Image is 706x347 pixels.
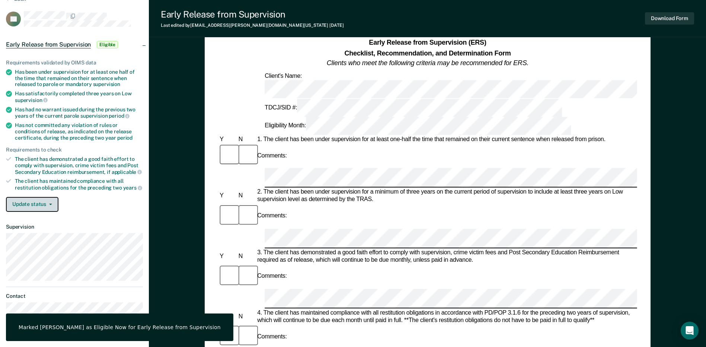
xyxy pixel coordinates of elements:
[256,212,288,220] div: Comments:
[117,135,132,141] span: period
[15,122,143,141] div: Has not committed any violation of rules or conditions of release, as indicated on the release ce...
[6,293,143,299] dt: Contact
[15,90,143,103] div: Has satisfactorily completed three years on Low
[15,178,143,191] div: The client has maintained compliance with all restitution obligations for the preceding two
[218,192,237,200] div: Y
[256,152,288,159] div: Comments:
[218,253,237,260] div: Y
[15,106,143,119] div: Has had no warrant issued during the previous two years of the current parole supervision
[344,49,511,57] strong: Checklist, Recommendation, and Determination Form
[97,41,118,48] span: Eligible
[256,309,637,324] div: 4. The client has maintained compliance with all restitution obligations in accordance with PD/PO...
[681,322,699,340] div: Open Intercom Messenger
[237,313,255,321] div: N
[6,224,143,230] dt: Supervision
[645,12,694,25] button: Download Form
[237,253,255,260] div: N
[93,81,120,87] span: supervision
[15,156,143,175] div: The client has demonstrated a good faith effort to comply with supervision, crime victim fees and...
[161,23,344,28] div: Last edited by [EMAIL_ADDRESS][PERSON_NAME][DOMAIN_NAME][US_STATE]
[218,136,237,143] div: Y
[327,59,528,67] em: Clients who meet the following criteria may be recommended for ERS.
[109,113,130,119] span: period
[161,9,344,20] div: Early Release from Supervision
[15,69,143,87] div: Has been under supervision for at least one half of the time that remained on their sentence when...
[263,99,563,117] div: TDCJ/SID #:
[6,197,58,212] button: Update status
[19,324,221,331] div: Marked [PERSON_NAME] as Eligible Now for Early Release from Supervision
[329,23,344,28] span: [DATE]
[237,136,255,143] div: N
[256,273,288,280] div: Comments:
[263,117,572,135] div: Eligibility Month:
[6,147,143,153] div: Requirements to check
[256,136,637,143] div: 1. The client has been under supervision for at least one-half the time that remained on their cu...
[369,39,486,47] strong: Early Release from Supervision (ERS)
[6,41,91,48] span: Early Release from Supervision
[256,333,288,341] div: Comments:
[15,97,48,103] span: supervision
[6,60,143,66] div: Requirements validated by OIMS data
[256,249,637,264] div: 3. The client has demonstrated a good faith effort to comply with supervision, crime victim fees ...
[112,169,142,175] span: applicable
[256,189,637,204] div: 2. The client has been under supervision for a minimum of three years on the current period of su...
[237,192,255,200] div: N
[123,185,142,191] span: years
